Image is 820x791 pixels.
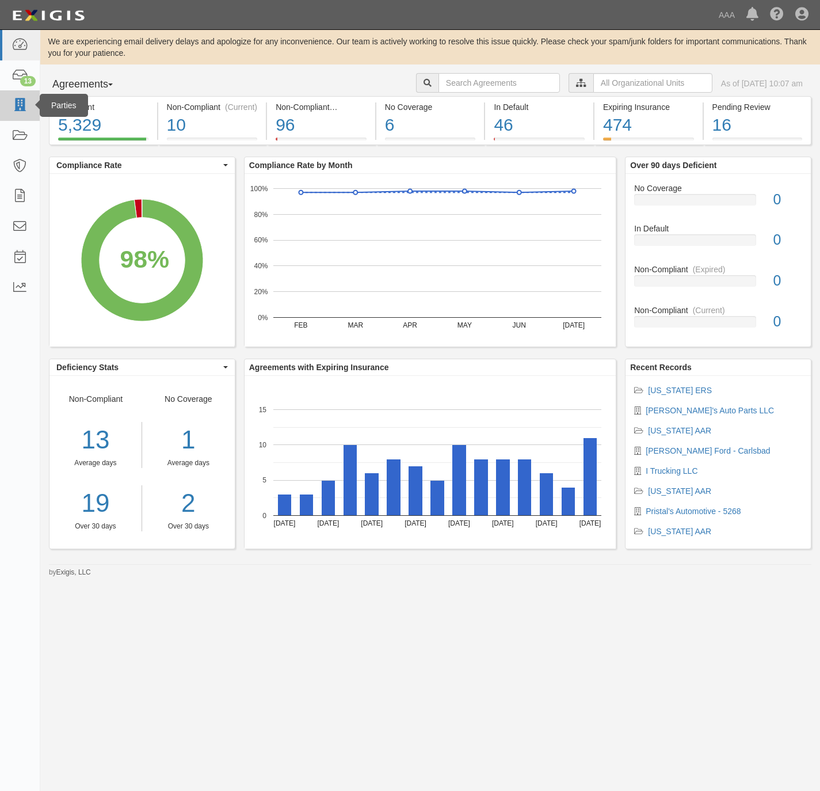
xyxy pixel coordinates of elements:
svg: A chart. [245,376,616,549]
div: We are experiencing email delivery delays and apologize for any inconvenience. Our team is active... [40,36,820,59]
text: [DATE] [273,519,295,527]
div: 16 [712,113,803,138]
div: 98% [120,242,170,277]
text: APR [403,321,417,329]
div: 96 [276,113,367,138]
a: Expiring Insurance474 [594,138,703,147]
a: Non-Compliant(Expired)0 [634,264,802,305]
a: In Default0 [634,223,802,264]
text: 0% [258,313,268,321]
text: [DATE] [536,519,558,527]
div: 10 [167,113,258,138]
div: Parties [40,94,88,117]
span: Compliance Rate [56,159,220,171]
text: [DATE] [563,321,585,329]
div: Compliant [58,101,148,113]
i: Help Center - Complianz [770,8,784,22]
a: I Trucking LLC [646,466,697,476]
b: Agreements with Expiring Insurance [249,363,389,372]
a: [US_STATE] AAR [648,426,711,435]
span: Deficiency Stats [56,362,220,373]
div: 0 [765,311,811,332]
div: In Default [626,223,811,234]
text: 0 [262,511,266,519]
div: 0 [765,271,811,291]
div: Over 30 days [151,522,226,531]
a: No Coverage6 [376,138,485,147]
div: No Coverage [142,393,235,531]
text: 5 [262,476,266,484]
a: 19 [49,485,142,522]
a: [PERSON_NAME] Ford - Carlsbad [646,446,770,455]
div: (Current) [693,305,725,316]
div: Pending Review [712,101,803,113]
div: Average days [49,458,142,468]
text: 10 [258,441,266,449]
b: Compliance Rate by Month [249,161,353,170]
div: As of [DATE] 10:07 am [721,78,803,89]
div: No Coverage [626,182,811,194]
button: Agreements [49,73,135,96]
div: 0 [765,189,811,210]
a: No Coverage0 [634,182,802,223]
div: Non-Compliant (Current) [167,101,258,113]
a: AAA [713,3,741,26]
div: 13 [49,422,142,458]
button: Deficiency Stats [49,359,235,375]
div: Non-Compliant [626,305,811,316]
div: 46 [494,113,585,138]
text: MAY [457,321,472,329]
div: 1 [151,422,226,458]
div: A chart. [245,174,616,347]
a: Non-Compliant(Current)0 [634,305,802,337]
div: In Default [494,101,585,113]
text: MAR [348,321,363,329]
div: 5,329 [58,113,148,138]
text: 40% [254,262,268,270]
div: (Current) [225,101,257,113]
img: logo-5460c22ac91f19d4615b14bd174203de0afe785f0fc80cf4dbbc73dc1793850b.png [9,5,88,26]
text: 20% [254,288,268,296]
div: Over 30 days [49,522,142,531]
a: 2 [151,485,226,522]
input: Search Agreements [438,73,560,93]
div: No Coverage [385,101,476,113]
a: Pending Review16 [704,138,812,147]
text: [DATE] [492,519,514,527]
text: [DATE] [405,519,426,527]
a: Compliant5,329 [49,138,157,147]
a: [US_STATE] AAR [648,527,711,536]
div: 474 [603,113,694,138]
div: Average days [151,458,226,468]
b: Recent Records [630,363,692,372]
text: [DATE] [361,519,383,527]
text: JUN [512,321,525,329]
text: [DATE] [579,519,601,527]
small: by [49,568,91,577]
text: FEB [294,321,307,329]
a: [US_STATE] AAR [648,486,711,496]
div: (Expired) [334,101,367,113]
svg: A chart. [49,174,234,347]
div: 13 [20,76,36,86]
div: 6 [385,113,476,138]
text: [DATE] [448,519,470,527]
text: 60% [254,236,268,244]
a: In Default46 [485,138,593,147]
div: Non-Compliant [49,393,142,531]
input: All Organizational Units [593,73,712,93]
button: Compliance Rate [49,157,235,173]
a: Pristal's Automotive - 5268 [646,507,741,516]
a: Non-Compliant(Expired)96 [267,138,375,147]
text: 100% [250,184,268,192]
div: 0 [765,230,811,250]
a: [PERSON_NAME]'s Auto Parts LLC [646,406,774,415]
a: Non-Compliant(Current)10 [158,138,266,147]
a: Exigis, LLC [56,568,91,576]
text: [DATE] [317,519,339,527]
a: [US_STATE] ERS [648,386,712,395]
b: Over 90 days Deficient [630,161,716,170]
text: 80% [254,210,268,218]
